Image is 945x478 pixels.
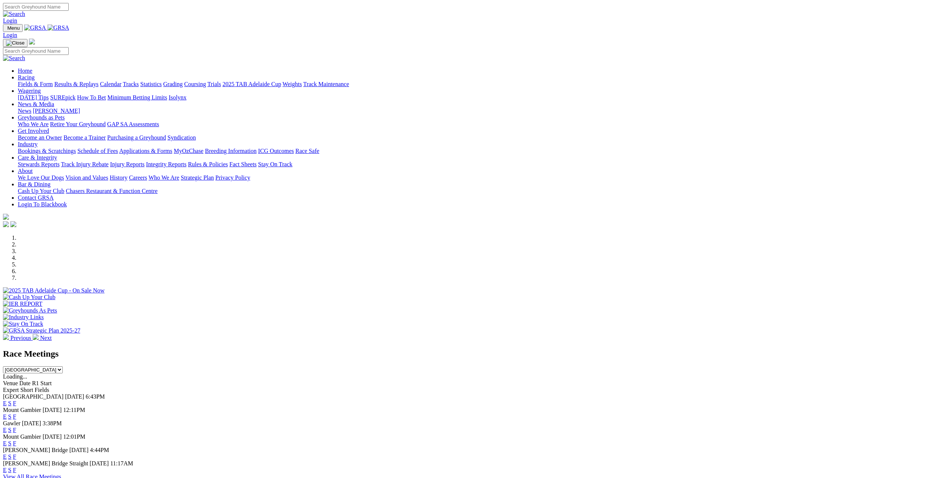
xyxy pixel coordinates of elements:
a: Trials [207,81,221,87]
span: 6:43PM [86,393,105,400]
span: [PERSON_NAME] Bridge [3,447,68,453]
a: E [3,400,7,406]
a: [PERSON_NAME] [33,108,80,114]
span: Previous [10,335,31,341]
input: Search [3,3,69,11]
a: Weights [283,81,302,87]
span: Fields [35,387,49,393]
a: Previous [3,335,33,341]
img: IER REPORT [3,301,42,307]
a: Fact Sheets [229,161,257,167]
img: Cash Up Your Club [3,294,55,301]
a: E [3,440,7,446]
a: Tracks [123,81,139,87]
a: Bookings & Scratchings [18,148,76,154]
a: F [13,400,16,406]
a: Results & Replays [54,81,98,87]
a: SUREpick [50,94,75,101]
img: chevron-left-pager-white.svg [3,334,9,340]
button: Toggle navigation [3,39,27,47]
img: Greyhounds As Pets [3,307,57,314]
span: Venue [3,380,18,386]
a: F [13,440,16,446]
a: Become an Owner [18,134,62,141]
a: Applications & Forms [119,148,172,154]
a: Retire Your Greyhound [50,121,106,127]
a: S [8,454,12,460]
a: S [8,413,12,420]
img: Close [6,40,25,46]
a: Racing [18,74,35,81]
a: Chasers Restaurant & Function Centre [66,188,157,194]
a: News [18,108,31,114]
a: History [110,174,127,181]
span: 12:11PM [63,407,85,413]
a: Purchasing a Greyhound [107,134,166,141]
a: S [8,427,12,433]
img: GRSA [24,24,46,31]
a: E [3,427,7,433]
span: Date [19,380,30,386]
span: [DATE] [43,407,62,413]
a: Careers [129,174,147,181]
img: facebook.svg [3,221,9,227]
a: Track Injury Rebate [61,161,108,167]
a: S [8,400,12,406]
a: Become a Trainer [63,134,106,141]
a: Fields & Form [18,81,53,87]
a: Statistics [140,81,162,87]
img: chevron-right-pager-white.svg [33,334,39,340]
span: R1 Start [32,380,52,386]
a: Login To Blackbook [18,201,67,207]
a: Syndication [167,134,196,141]
img: Industry Links [3,314,44,321]
a: Contact GRSA [18,194,53,201]
span: [DATE] [89,460,109,466]
input: Search [3,47,69,55]
span: [DATE] [22,420,41,426]
a: Track Maintenance [303,81,349,87]
a: Cash Up Your Club [18,188,64,194]
span: Short [20,387,33,393]
span: 12:01PM [63,433,85,440]
a: Breeding Information [205,148,257,154]
a: F [13,427,16,433]
div: Get Involved [18,134,942,141]
span: [PERSON_NAME] Bridge Straight [3,460,88,466]
span: [DATE] [43,433,62,440]
a: S [8,467,12,473]
a: F [13,413,16,420]
a: Who We Are [18,121,49,127]
a: E [3,454,7,460]
a: Greyhounds as Pets [18,114,65,121]
a: E [3,467,7,473]
img: twitter.svg [10,221,16,227]
a: MyOzChase [174,148,203,154]
img: Search [3,55,25,62]
a: Rules & Policies [188,161,228,167]
div: About [18,174,942,181]
a: E [3,413,7,420]
div: Greyhounds as Pets [18,121,942,128]
span: Mount Gambier [3,407,41,413]
span: 4:44PM [90,447,109,453]
a: News & Media [18,101,54,107]
a: [DATE] Tips [18,94,49,101]
a: Calendar [100,81,121,87]
a: Login [3,17,17,24]
span: [DATE] [69,447,89,453]
img: Stay On Track [3,321,43,327]
a: Isolynx [169,94,186,101]
img: logo-grsa-white.png [3,214,9,220]
div: Racing [18,81,942,88]
a: Injury Reports [110,161,144,167]
a: Minimum Betting Limits [107,94,167,101]
a: Login [3,32,17,38]
a: GAP SA Assessments [107,121,159,127]
img: GRSA Strategic Plan 2025-27 [3,327,80,334]
span: [DATE] [65,393,84,400]
span: 3:38PM [43,420,62,426]
a: Home [18,68,32,74]
a: ICG Outcomes [258,148,294,154]
img: 2025 TAB Adelaide Cup - On Sale Now [3,287,105,294]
